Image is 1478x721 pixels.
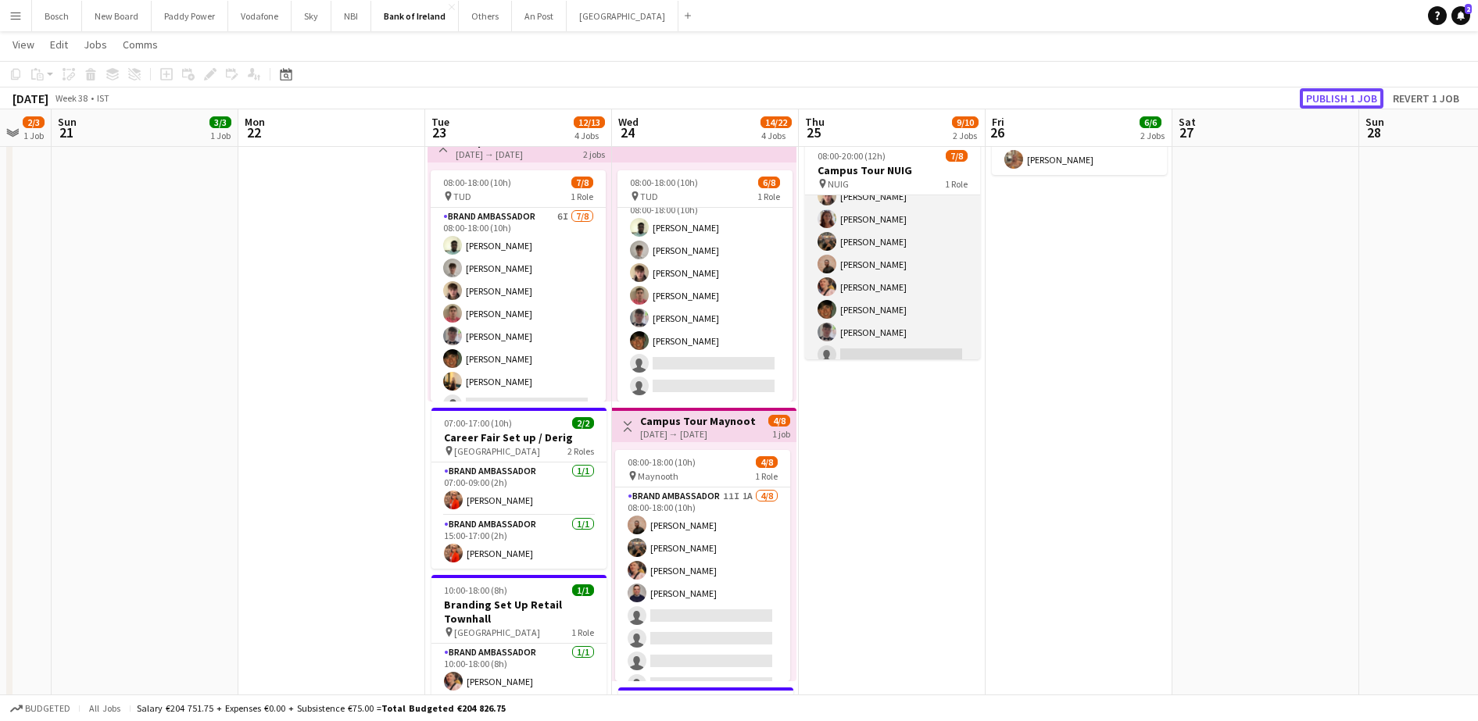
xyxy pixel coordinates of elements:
button: Bosch [32,1,82,31]
span: 1 Role [755,470,778,482]
app-job-card: 08:00-18:00 (10h)4/8 Maynooth1 RoleBrand Ambassador11I1A4/808:00-18:00 (10h)[PERSON_NAME][PERSON_... [615,450,790,681]
span: 6/8 [758,177,780,188]
span: Total Budgeted €204 826.75 [381,702,506,714]
span: Tue [431,115,449,129]
div: 2 Jobs [1140,130,1165,141]
span: Mon [245,115,265,129]
span: TUD [453,191,471,202]
span: Maynooth [638,470,678,482]
div: [DATE] → [DATE] [640,428,757,440]
span: 14/22 [760,116,792,128]
span: 10:00-18:00 (8h) [444,584,507,596]
span: Budgeted [25,703,70,714]
div: 4 Jobs [574,130,604,141]
button: Bank of Ireland [371,1,459,31]
span: NUIG [828,178,849,190]
span: Edit [50,37,68,52]
div: 1 job [772,427,790,440]
span: Fri [992,115,1004,129]
button: Revert 1 job [1387,88,1465,109]
span: 4/8 [756,456,778,468]
span: 2 [1465,4,1472,14]
span: 24 [616,123,639,141]
span: Comms [123,37,158,52]
span: 1 Role [571,626,594,638]
app-card-role: Brand Ambassador6I7/808:00-18:00 (10h)[PERSON_NAME][PERSON_NAME][PERSON_NAME][PERSON_NAME][PERSON... [431,208,606,419]
h3: Campus Tour Maynooth [640,414,757,428]
app-job-card: 08:00-18:00 (10h)6/8 TUD1 RoleBrand Ambassador6I6/808:00-18:00 (10h)[PERSON_NAME][PERSON_NAME][PE... [617,170,793,402]
span: Sun [1365,115,1384,129]
span: All jobs [86,702,123,714]
span: Wed [618,115,639,129]
div: Salary €204 751.75 + Expenses €0.00 + Subsistence €75.00 = [137,702,506,714]
button: An Post [512,1,567,31]
button: Budgeted [8,700,73,717]
span: 1 Role [757,191,780,202]
app-card-role: Brand Ambassador6I6/808:00-18:00 (10h)[PERSON_NAME][PERSON_NAME][PERSON_NAME][PERSON_NAME][PERSON... [617,190,793,402]
h3: Branding Set Up Retail Townhall [431,598,607,626]
button: Publish 1 job [1300,88,1383,109]
span: 4/8 [768,415,790,427]
div: [DATE] → [DATE] [456,148,546,160]
span: 3/3 [209,116,231,128]
app-job-card: 08:00-18:00 (10h)7/8 TUD1 RoleBrand Ambassador6I7/808:00-18:00 (10h)[PERSON_NAME][PERSON_NAME][PE... [431,170,606,402]
span: 1 Role [571,191,593,202]
div: 1 Job [210,130,231,141]
app-card-role: Brand Ambassador1/115:00-17:00 (2h)[PERSON_NAME] [431,516,607,569]
span: 23 [429,123,449,141]
span: 28 [1363,123,1384,141]
button: Paddy Power [152,1,228,31]
span: 22 [242,123,265,141]
app-card-role: Brand Ambassador11I1A4/808:00-18:00 (10h)[PERSON_NAME][PERSON_NAME][PERSON_NAME][PERSON_NAME] [615,487,790,699]
app-job-card: 07:00-17:00 (10h)2/2Career Fair Set up / Derig [GEOGRAPHIC_DATA]2 RolesBrand Ambassador1/107:00-0... [431,408,607,569]
span: Week 38 [52,92,91,104]
span: 07:00-17:00 (10h) [444,417,512,429]
span: 25 [803,123,825,141]
span: 21 [55,123,77,141]
span: 08:00-18:00 (10h) [443,177,511,188]
a: Jobs [77,34,113,55]
span: Sun [58,115,77,129]
span: Thu [805,115,825,129]
a: View [6,34,41,55]
div: 4 Jobs [761,130,791,141]
span: 7/8 [571,177,593,188]
app-job-card: 10:00-18:00 (8h)1/1Branding Set Up Retail Townhall [GEOGRAPHIC_DATA]1 RoleBrand Ambassador1/110:0... [431,575,607,697]
span: TUD [640,191,658,202]
span: 08:00-18:00 (10h) [628,456,696,468]
span: 7/8 [946,150,968,162]
app-job-card: Updated08:00-20:00 (12h)7/8Campus Tour NUIG NUIG1 RoleBrand Ambassador3I7/808:00-20:00 (12h)[PERS... [805,128,980,359]
a: Comms [116,34,164,55]
h3: Career Fair Set up / Derig [431,430,607,444]
button: NBI [331,1,371,31]
h3: Campus Tour NUIG [805,163,980,177]
button: Vodafone [228,1,292,31]
span: Jobs [84,37,107,52]
a: 2 [1451,6,1470,25]
span: 26 [990,123,1004,141]
a: Edit [44,34,74,55]
span: Sat [1179,115,1196,129]
span: 27 [1176,123,1196,141]
span: 2/2 [572,417,594,429]
button: Sky [292,1,331,31]
span: 1/1 [572,584,594,596]
div: 2 jobs [583,147,605,160]
span: 2/3 [23,116,45,128]
span: [GEOGRAPHIC_DATA] [454,626,540,638]
span: 08:00-20:00 (12h) [818,150,886,162]
app-card-role: Brand Ambassador3I7/808:00-20:00 (12h)[PERSON_NAME][PERSON_NAME][PERSON_NAME][PERSON_NAME][PERSON... [805,159,980,370]
div: 1 Job [23,130,44,141]
span: 12/13 [574,116,605,128]
span: 1 Role [945,178,968,190]
app-card-role: Brand Ambassador1/110:00-18:00 (8h)[PERSON_NAME] [431,644,607,697]
span: 2 Roles [567,445,594,457]
button: [GEOGRAPHIC_DATA] [567,1,678,31]
div: [DATE] [13,91,48,106]
span: View [13,37,34,52]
